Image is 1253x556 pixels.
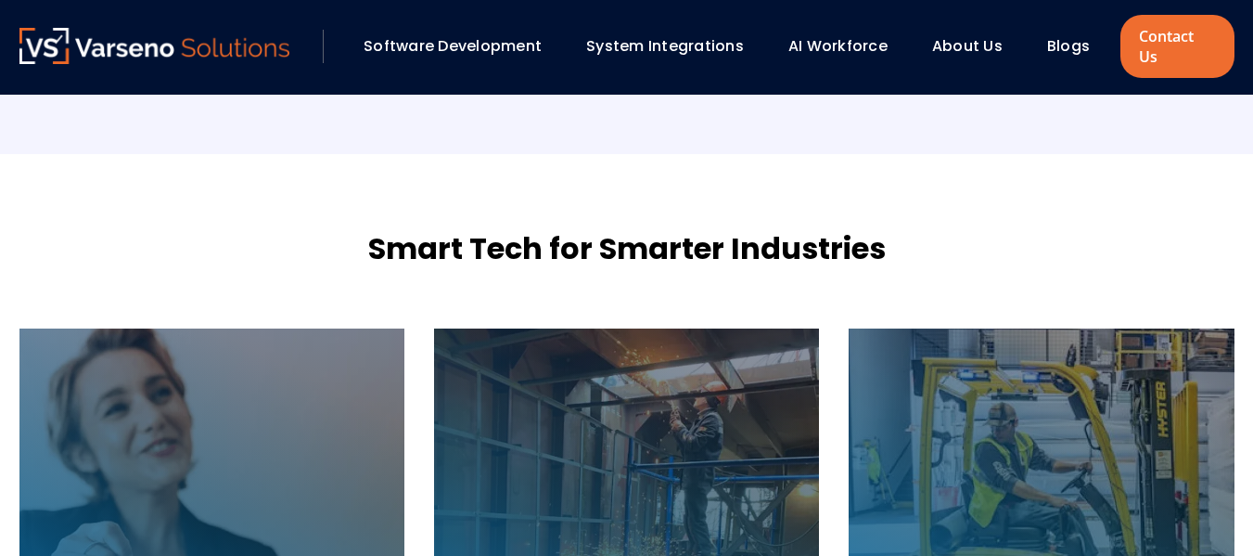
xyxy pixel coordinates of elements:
[19,28,290,65] a: Varseno Solutions – Product Engineering & IT Services
[779,31,914,62] div: AI Workforce
[923,31,1029,62] div: About Us
[19,28,290,64] img: Varseno Solutions – Product Engineering & IT Services
[1047,35,1090,57] a: Blogs
[586,35,744,57] a: System Integrations
[364,35,542,57] a: Software Development
[354,31,568,62] div: Software Development
[577,31,770,62] div: System Integrations
[1120,15,1234,78] a: Contact Us
[932,35,1003,57] a: About Us
[788,35,888,57] a: AI Workforce
[368,228,886,269] h2: Smart Tech for Smarter Industries
[1038,31,1116,62] div: Blogs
